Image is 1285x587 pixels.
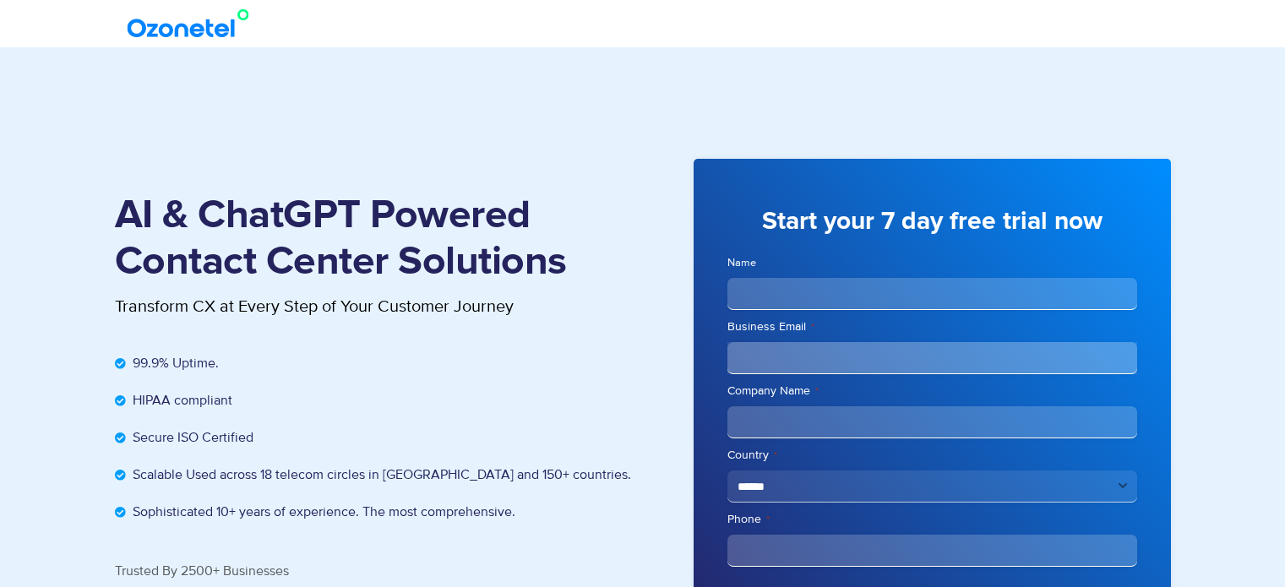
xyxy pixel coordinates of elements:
label: Phone [727,511,1137,528]
label: Business Email [727,318,1137,335]
h3: Start your 7 day free trial now [727,205,1137,238]
label: Name [727,255,1137,271]
span: Sophisticated 10+ years of experience. The most comprehensive. [128,502,515,522]
h1: AI & ChatGPT Powered Contact Center Solutions [115,193,643,285]
span: Secure ISO Certified [128,427,253,448]
label: Company Name [727,383,1137,399]
label: Country [727,447,1137,464]
span: HIPAA compliant [128,390,232,410]
span: Scalable Used across 18 telecom circles in [GEOGRAPHIC_DATA] and 150+ countries. [128,465,631,485]
span: 99.9% Uptime. [128,353,219,373]
div: Trusted By 2500+ Businesses [115,564,643,578]
p: Transform CX at Every Step of Your Customer Journey [115,294,643,319]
